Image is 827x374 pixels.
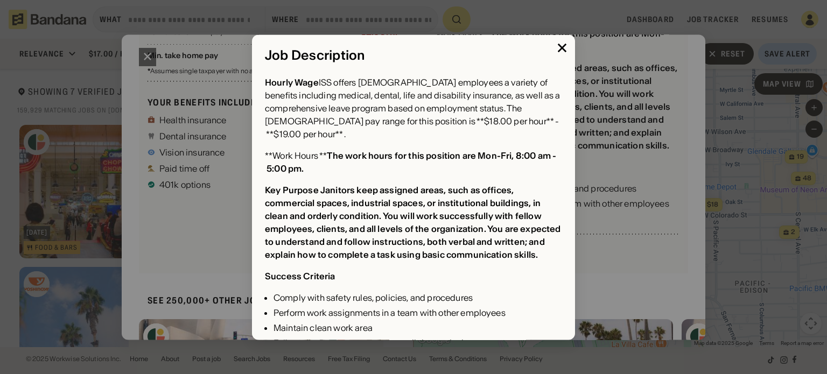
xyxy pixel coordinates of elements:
div: Job Description [265,47,562,63]
div: Success Criteria [265,271,335,281]
div: Perform work assignments in a team with other employees [274,306,562,319]
div: Key Purpose [265,185,319,195]
div: Hourly Wage [265,77,319,88]
div: Follow all company procedures, policies, and rules [274,336,562,349]
div: Comply with safety rules, policies, and procedures [274,291,562,304]
div: The work hours for this position are ﻿Mon-Fri﻿, ﻿8:00 am﻿ - ﻿5:00 pm﻿. [265,150,556,174]
div: Maintain clean work area [274,321,562,334]
div: Janitors keep assigned areas, such as offices, commercial spaces, industrial spaces, or instituti... [265,185,561,260]
div: ISS offers [DEMOGRAPHIC_DATA] employees a variety of benefits including medical, dental, life and... [265,76,562,140]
